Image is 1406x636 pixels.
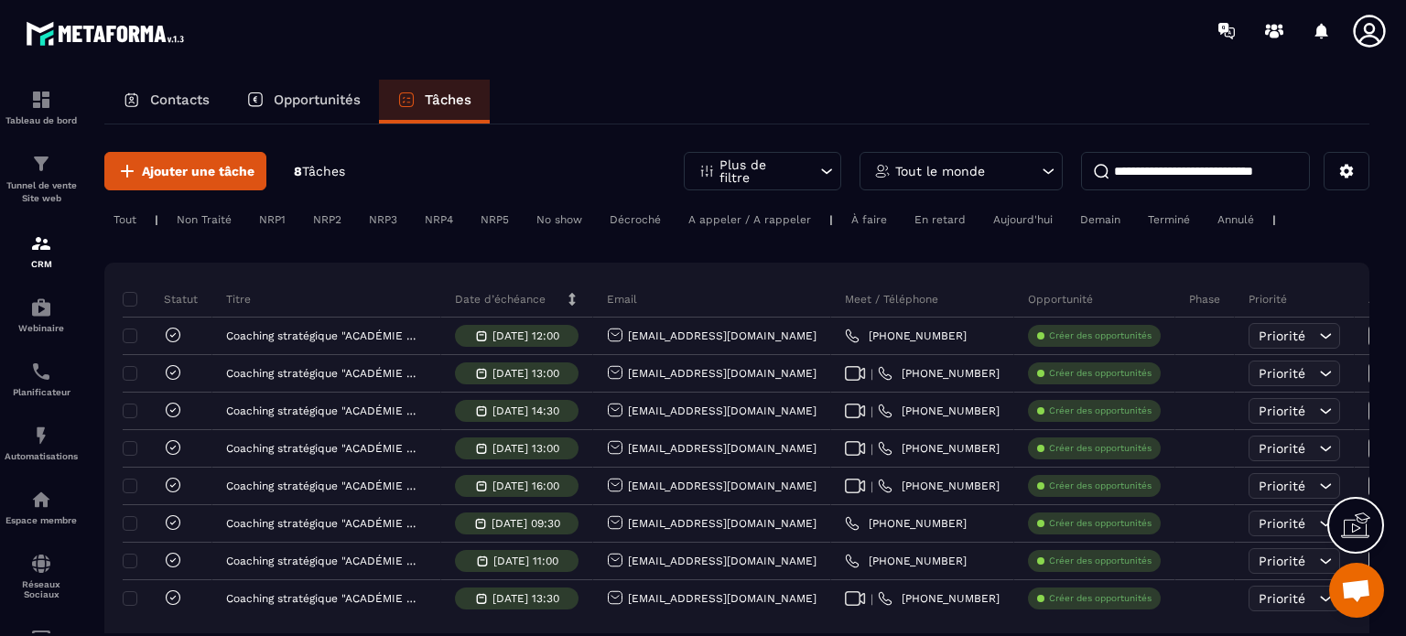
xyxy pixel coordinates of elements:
img: scheduler [30,361,52,383]
button: Ajouter une tâche [104,152,266,190]
div: Annulé [1208,209,1263,231]
img: formation [30,153,52,175]
p: Créer des opportunités [1049,592,1152,605]
a: Opportunités [228,80,379,124]
a: automationsautomationsWebinaire [5,283,78,347]
a: [PHONE_NUMBER] [878,591,1000,606]
p: [DATE] 14:30 [492,404,559,417]
img: formation [30,89,52,111]
a: automationsautomationsAutomatisations [5,411,78,475]
p: | [829,213,833,226]
p: Date d’échéance [455,292,546,307]
span: Priorité [1259,554,1305,568]
p: Coaching stratégique "ACADÉMIE RÉSURGENCE" [226,555,422,567]
div: Non Traité [168,209,241,231]
p: Planificateur [5,387,78,397]
a: [PHONE_NUMBER] [845,554,967,568]
div: A appeler / A rappeler [679,209,820,231]
div: NRP5 [471,209,518,231]
span: | [871,442,873,456]
a: formationformationTunnel de vente Site web [5,139,78,219]
p: Coaching stratégique "ACADÉMIE RÉSURGENCE" [226,367,422,380]
a: formationformationCRM [5,219,78,283]
p: [DATE] 12:00 [492,329,559,342]
div: En retard [905,209,975,231]
p: Coaching stratégique "ACADÉMIE RÉSURGENCE" [226,404,422,417]
img: social-network [30,553,52,575]
p: Coaching stratégique "ACADÉMIE RÉSURGENCE" [226,480,422,492]
img: automations [30,296,52,318]
p: Statut [127,292,198,307]
p: Créer des opportunités [1049,442,1152,455]
p: Créer des opportunités [1049,555,1152,567]
a: [PHONE_NUMBER] [845,516,967,531]
a: Tâches [379,80,490,124]
div: Aujourd'hui [984,209,1062,231]
span: Priorité [1259,441,1305,456]
a: automationsautomationsEspace membre [5,475,78,539]
span: Priorité [1259,329,1305,343]
div: NRP4 [416,209,462,231]
div: NRP1 [250,209,295,231]
p: Opportunités [274,92,361,108]
span: Priorité [1259,516,1305,531]
p: Créer des opportunités [1049,480,1152,492]
p: Phase [1189,292,1220,307]
p: Créer des opportunités [1049,329,1152,342]
div: No show [527,209,591,231]
a: [PHONE_NUMBER] [878,404,1000,418]
p: [DATE] 13:30 [492,592,559,605]
a: Contacts [104,80,228,124]
p: Email [607,292,637,307]
a: schedulerschedulerPlanificateur [5,347,78,411]
p: Tableau de bord [5,115,78,125]
p: CRM [5,259,78,269]
div: NRP2 [304,209,351,231]
p: | [1272,213,1276,226]
p: Créer des opportunités [1049,404,1152,417]
span: Priorité [1259,591,1305,606]
p: Webinaire [5,323,78,333]
p: Tout le monde [895,165,985,178]
span: Priorité [1259,404,1305,418]
p: Coaching stratégique "ACADÉMIE RÉSURGENCE" [226,442,422,455]
span: Tâches [302,164,345,178]
div: Demain [1071,209,1130,231]
p: [DATE] 13:00 [492,442,559,455]
span: Ajouter une tâche [142,162,254,180]
img: automations [30,425,52,447]
span: | [871,404,873,418]
div: Tout [104,209,146,231]
div: Décroché [600,209,670,231]
a: formationformationTableau de bord [5,75,78,139]
p: Coaching stratégique "ACADÉMIE RÉSURGENCE" [226,329,422,342]
a: social-networksocial-networkRéseaux Sociaux [5,539,78,613]
p: Meet / Téléphone [845,292,938,307]
img: automations [30,489,52,511]
div: À faire [842,209,896,231]
img: formation [30,232,52,254]
span: | [871,592,873,606]
p: Priorité [1249,292,1287,307]
p: Créer des opportunités [1049,367,1152,380]
p: Opportunité [1028,292,1093,307]
p: Espace membre [5,515,78,525]
p: Action [1368,292,1402,307]
p: Contacts [150,92,210,108]
p: [DATE] 09:30 [492,517,560,530]
p: [DATE] 11:00 [493,555,558,567]
p: Coaching stratégique "ACADÉMIE RÉSURGENCE" [226,592,422,605]
a: [PHONE_NUMBER] [878,479,1000,493]
span: Priorité [1259,366,1305,381]
p: | [155,213,158,226]
p: 8 [294,163,345,180]
p: Automatisations [5,451,78,461]
p: Tâches [425,92,471,108]
p: Titre [226,292,251,307]
span: | [871,480,873,493]
p: Coaching stratégique "ACADÉMIE RÉSURGENCE" [226,517,422,530]
p: [DATE] 13:00 [492,367,559,380]
div: Terminé [1139,209,1199,231]
p: Réseaux Sociaux [5,579,78,599]
p: Plus de filtre [719,158,800,184]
